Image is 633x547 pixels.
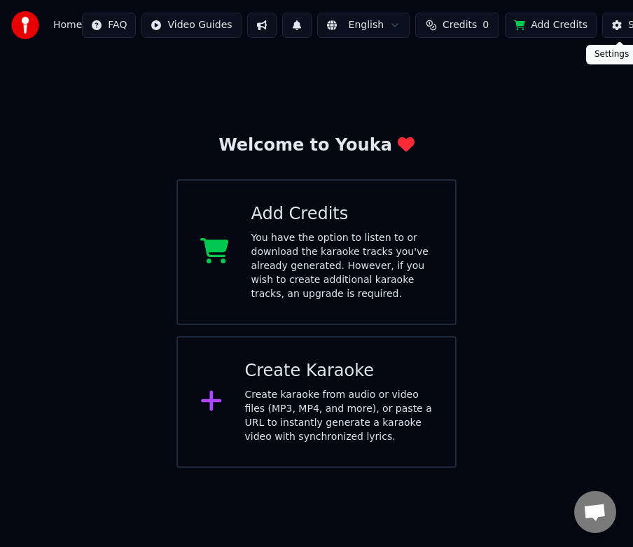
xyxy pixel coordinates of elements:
span: Home [53,18,82,32]
div: Create Karaoke [245,360,433,382]
button: Credits0 [415,13,499,38]
img: youka [11,11,39,39]
span: Credits [443,18,477,32]
div: Create karaoke from audio or video files (MP3, MP4, and more), or paste a URL to instantly genera... [245,388,433,444]
div: Add Credits [251,203,433,226]
nav: breadcrumb [53,18,82,32]
div: Welcome to Youka [218,134,415,157]
button: Add Credits [505,13,597,38]
span: 0 [482,18,489,32]
button: FAQ [82,13,136,38]
div: Open chat [574,491,616,533]
div: You have the option to listen to or download the karaoke tracks you've already generated. However... [251,231,433,301]
button: Video Guides [141,13,241,38]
